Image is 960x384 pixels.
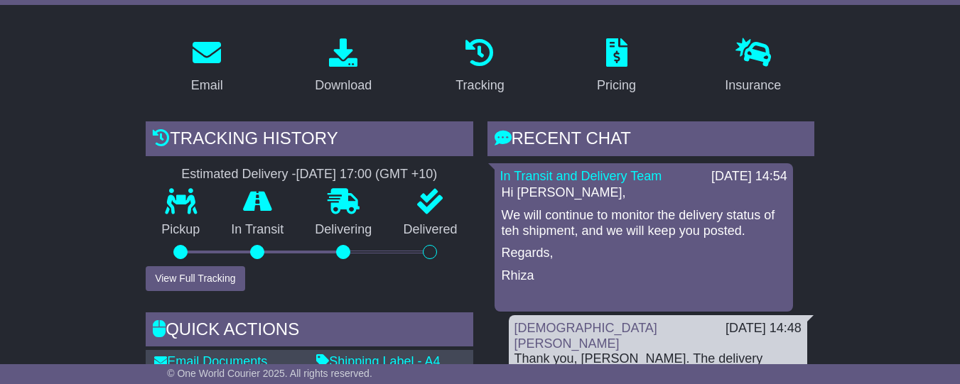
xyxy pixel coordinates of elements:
a: Email [182,33,232,100]
a: [DEMOGRAPHIC_DATA][PERSON_NAME] [514,321,657,351]
button: View Full Tracking [146,266,244,291]
div: Pricing [597,76,636,95]
a: Download [306,33,381,100]
div: Email [191,76,223,95]
div: Tracking history [146,121,473,160]
p: Pickup [146,222,215,238]
div: Insurance [725,76,781,95]
div: RECENT CHAT [487,121,814,160]
a: Pricing [588,33,645,100]
div: Quick Actions [146,312,473,351]
a: Shipping Label - A4 printer [316,354,440,384]
span: © One World Courier 2025. All rights reserved. [167,368,372,379]
a: Email Documents [154,354,267,368]
p: Rhiza [502,268,786,284]
div: [DATE] 17:00 (GMT +10) [296,167,437,182]
div: Tracking [455,76,504,95]
p: Hi [PERSON_NAME], [502,185,786,201]
div: [DATE] 14:48 [726,321,802,336]
div: Download [315,76,372,95]
a: In Transit and Delivery Team [500,169,662,183]
a: Insurance [716,33,790,100]
p: Delivered [387,222,473,238]
p: We will continue to monitor the delivery status of teh shipment, and we will keep you posted. [502,208,786,238]
div: [DATE] 14:54 [711,169,787,185]
a: Tracking [446,33,513,100]
p: Delivering [299,222,387,238]
div: Estimated Delivery - [146,167,473,182]
p: Regards, [502,246,786,261]
p: In Transit [215,222,299,238]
